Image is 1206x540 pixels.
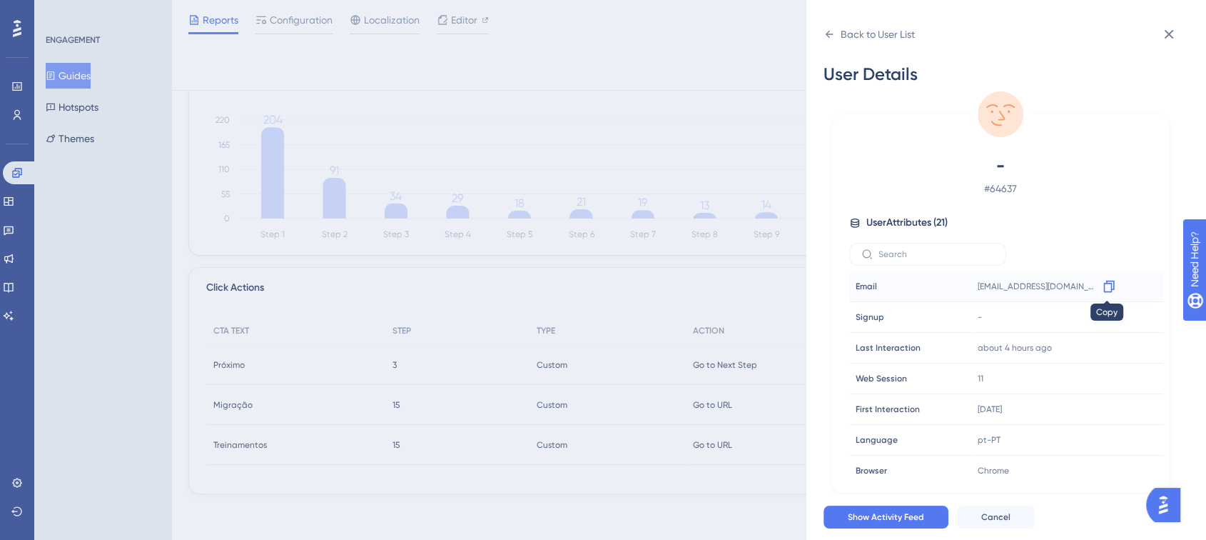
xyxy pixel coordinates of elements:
[856,342,921,354] span: Last Interaction
[856,373,907,384] span: Web Session
[978,434,1000,446] span: pt-PT
[978,343,1052,353] time: about 4 hours ago
[856,465,887,476] span: Browser
[878,249,994,259] input: Search
[856,404,920,415] span: First Interaction
[978,404,1002,414] time: [DATE]
[34,4,89,21] span: Need Help?
[856,434,898,446] span: Language
[957,506,1035,529] button: Cancel
[978,373,983,384] span: 11
[1146,484,1189,526] iframe: UserGuiding AI Assistant Launcher
[841,26,915,43] div: Back to User List
[856,311,884,323] span: Signup
[824,63,1177,86] div: User Details
[866,214,948,231] span: User Attributes ( 21 )
[875,180,1126,197] span: # 64637
[978,311,982,323] span: -
[875,154,1126,177] span: -
[978,281,1098,292] span: [EMAIL_ADDRESS][DOMAIN_NAME]
[981,511,1010,523] span: Cancel
[824,506,948,529] button: Show Activity Feed
[848,511,924,523] span: Show Activity Feed
[856,281,877,292] span: Email
[978,465,1009,476] span: Chrome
